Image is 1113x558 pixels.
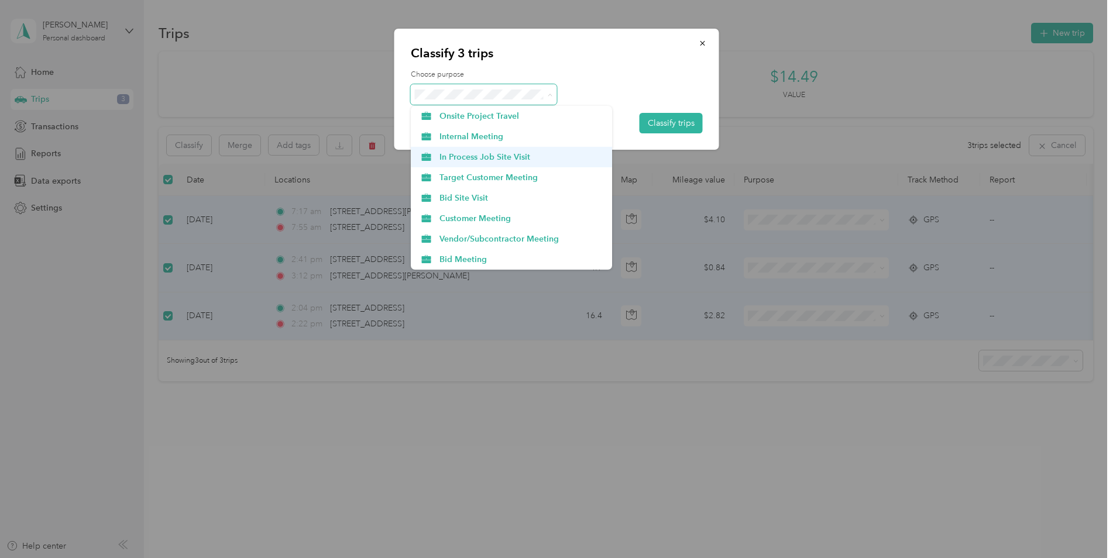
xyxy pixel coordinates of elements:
span: Bid Site Visit [439,192,604,204]
span: Vendor/Subcontractor Meeting [439,233,604,245]
span: Customer Meeting [439,212,604,225]
p: Classify 3 trips [411,45,703,61]
span: In Process Job Site Visit [439,151,604,163]
span: Onsite Project Travel [439,110,604,122]
span: Internal Meeting [439,130,604,143]
button: Classify trips [640,113,703,133]
span: Target Customer Meeting [439,171,604,184]
iframe: Everlance-gr Chat Button Frame [1047,492,1113,558]
label: Choose purpose [411,70,703,80]
span: Bid Meeting [439,253,604,266]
